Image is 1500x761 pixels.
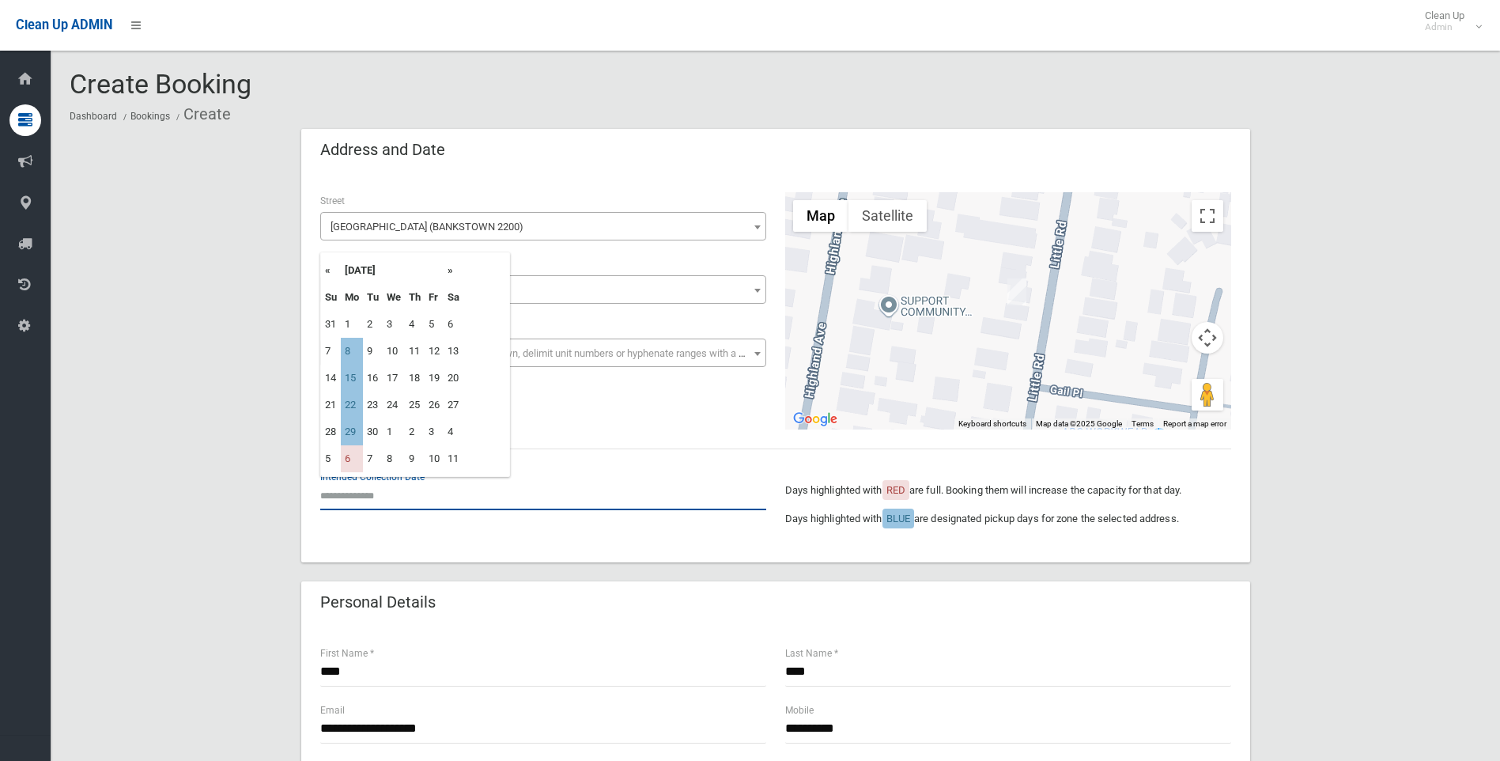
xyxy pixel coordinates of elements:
button: Show satellite imagery [848,200,927,232]
th: « [321,257,341,284]
td: 10 [425,445,444,472]
td: 5 [321,445,341,472]
td: 5 [425,311,444,338]
div: 18 Little Road, BANKSTOWN NSW 2200 [1007,278,1026,305]
th: Sa [444,284,463,311]
th: Su [321,284,341,311]
td: 2 [405,418,425,445]
span: 18 [324,279,762,301]
span: Create Booking [70,68,251,100]
td: 17 [383,365,405,392]
td: 21 [321,392,341,418]
span: Clean Up ADMIN [16,17,112,32]
span: Clean Up [1417,9,1480,33]
td: 8 [341,338,363,365]
td: 3 [383,311,405,338]
a: Report a map error [1163,419,1226,428]
a: Terms (opens in new tab) [1132,419,1154,428]
header: Personal Details [301,587,455,618]
td: 13 [444,338,463,365]
td: 20 [444,365,463,392]
td: 2 [363,311,383,338]
td: 6 [444,311,463,338]
a: Dashboard [70,111,117,122]
td: 18 [405,365,425,392]
th: We [383,284,405,311]
td: 27 [444,392,463,418]
td: 11 [405,338,425,365]
td: 15 [341,365,363,392]
td: 7 [321,338,341,365]
header: Address and Date [301,134,464,165]
button: Keyboard shortcuts [958,418,1026,430]
img: Google [789,409,841,430]
button: Toggle fullscreen view [1192,200,1223,232]
td: 4 [405,311,425,338]
a: Open this area in Google Maps (opens a new window) [789,409,841,430]
td: 25 [405,392,425,418]
th: » [444,257,463,284]
span: Little Road (BANKSTOWN 2200) [320,212,766,240]
td: 16 [363,365,383,392]
th: Tu [363,284,383,311]
th: [DATE] [341,257,444,284]
button: Show street map [793,200,848,232]
span: 18 [320,275,766,304]
td: 22 [341,392,363,418]
button: Map camera controls [1192,322,1223,354]
span: Select the unit number from the dropdown, delimit unit numbers or hyphenate ranges with a comma [331,347,773,359]
td: 23 [363,392,383,418]
span: Little Road (BANKSTOWN 2200) [324,216,762,238]
td: 3 [425,418,444,445]
li: Create [172,100,231,129]
td: 14 [321,365,341,392]
td: 24 [383,392,405,418]
td: 4 [444,418,463,445]
span: Map data ©2025 Google [1036,419,1122,428]
td: 30 [363,418,383,445]
p: Days highlighted with are designated pickup days for zone the selected address. [785,509,1231,528]
td: 31 [321,311,341,338]
span: RED [886,484,905,496]
td: 28 [321,418,341,445]
small: Admin [1425,21,1464,33]
th: Mo [341,284,363,311]
span: BLUE [886,513,910,524]
td: 12 [425,338,444,365]
td: 8 [383,445,405,472]
td: 9 [405,445,425,472]
a: Bookings [130,111,170,122]
button: Drag Pegman onto the map to open Street View [1192,379,1223,411]
td: 7 [363,445,383,472]
th: Th [405,284,425,311]
td: 29 [341,418,363,445]
td: 26 [425,392,444,418]
th: Fr [425,284,444,311]
td: 6 [341,445,363,472]
td: 11 [444,445,463,472]
td: 1 [341,311,363,338]
td: 1 [383,418,405,445]
td: 19 [425,365,444,392]
td: 9 [363,338,383,365]
p: Days highlighted with are full. Booking them will increase the capacity for that day. [785,481,1231,500]
td: 10 [383,338,405,365]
